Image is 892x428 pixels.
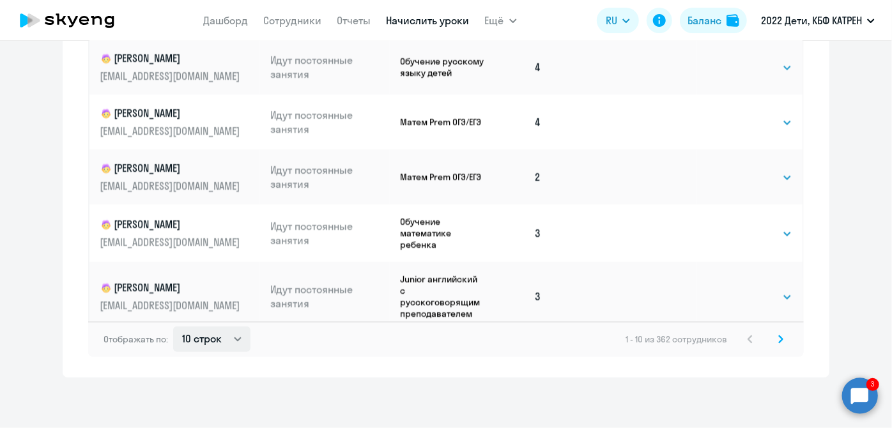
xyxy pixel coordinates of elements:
[486,95,551,149] td: 4
[270,53,390,81] p: Идут постоянные занятия
[755,5,881,36] button: 2022 Дети, КБФ КАТРЕН
[400,216,486,250] p: Обучение математике ребенка
[626,333,727,345] span: 1 - 10 из 362 сотрудников
[486,40,551,95] td: 4
[688,13,721,28] div: Баланс
[100,106,243,121] p: [PERSON_NAME]
[100,217,260,249] a: child[PERSON_NAME][EMAIL_ADDRESS][DOMAIN_NAME]
[400,116,486,128] p: Матем Prem ОГЭ/ЕГЭ
[100,280,260,312] a: child[PERSON_NAME][EMAIL_ADDRESS][DOMAIN_NAME]
[606,13,617,28] span: RU
[100,52,112,65] img: child
[100,106,260,138] a: child[PERSON_NAME][EMAIL_ADDRESS][DOMAIN_NAME]
[100,282,112,294] img: child
[270,219,390,247] p: Идут постоянные занятия
[100,162,112,175] img: child
[204,14,249,27] a: Дашборд
[100,161,243,176] p: [PERSON_NAME]
[100,124,243,138] p: [EMAIL_ADDRESS][DOMAIN_NAME]
[486,149,551,204] td: 2
[270,163,390,191] p: Идут постоянные занятия
[400,171,486,183] p: Матем Prem ОГЭ/ЕГЭ
[100,51,243,66] p: [PERSON_NAME]
[597,8,639,33] button: RU
[100,217,243,233] p: [PERSON_NAME]
[485,8,517,33] button: Ещё
[100,107,112,120] img: child
[100,161,260,193] a: child[PERSON_NAME][EMAIL_ADDRESS][DOMAIN_NAME]
[100,69,243,83] p: [EMAIL_ADDRESS][DOMAIN_NAME]
[100,179,243,193] p: [EMAIL_ADDRESS][DOMAIN_NAME]
[100,235,243,249] p: [EMAIL_ADDRESS][DOMAIN_NAME]
[100,51,260,83] a: child[PERSON_NAME][EMAIL_ADDRESS][DOMAIN_NAME]
[761,13,862,28] p: 2022 Дети, КБФ КАТРЕН
[100,218,112,231] img: child
[100,298,243,312] p: [EMAIL_ADDRESS][DOMAIN_NAME]
[400,56,486,79] p: Обучение русскому языку детей
[486,262,551,331] td: 3
[270,282,390,310] p: Идут постоянные занятия
[727,14,739,27] img: balance
[264,14,322,27] a: Сотрудники
[337,14,371,27] a: Отчеты
[100,280,243,296] p: [PERSON_NAME]
[400,273,486,319] p: Junior английский с русскоговорящим преподавателем
[104,333,168,345] span: Отображать по:
[486,204,551,262] td: 3
[270,108,390,136] p: Идут постоянные занятия
[485,13,504,28] span: Ещё
[680,8,747,33] button: Балансbalance
[387,14,470,27] a: Начислить уроки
